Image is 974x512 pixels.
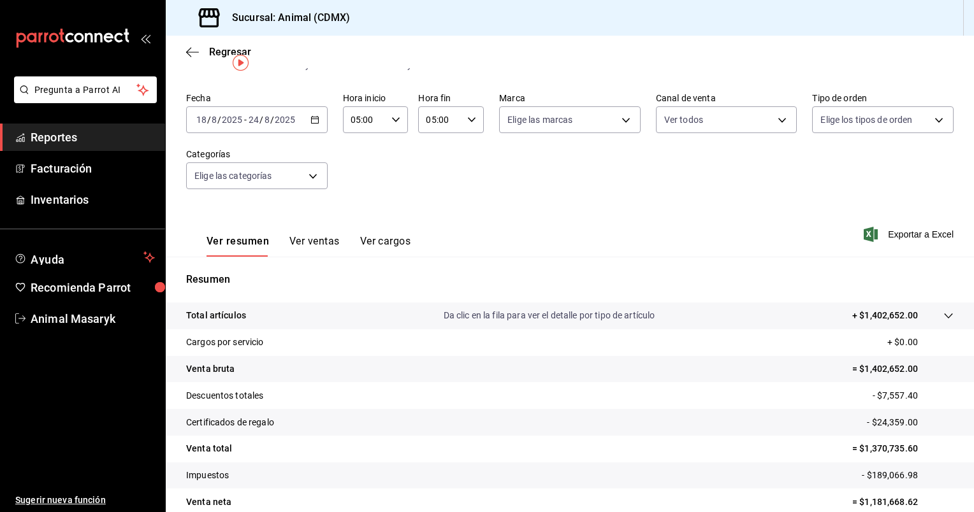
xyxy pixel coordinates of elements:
[9,92,157,106] a: Pregunta a Parrot AI
[343,94,409,103] label: Hora inicio
[360,235,411,257] button: Ver cargos
[186,336,264,349] p: Cargos por servicio
[248,115,259,125] input: --
[274,115,296,125] input: ----
[31,129,155,146] span: Reportes
[867,416,954,429] p: - $24,359.00
[207,115,211,125] span: /
[186,469,229,482] p: Impuestos
[186,46,251,58] button: Regresar
[873,389,954,402] p: - $7,557.40
[186,416,274,429] p: Certificados de regalo
[211,115,217,125] input: --
[194,169,272,182] span: Elige las categorías
[31,279,155,296] span: Recomienda Parrot
[222,10,350,25] h3: Sucursal: Animal (CDMX)
[207,235,269,257] button: Ver resumen
[852,495,954,509] p: = $1,181,668.62
[209,46,251,58] span: Regresar
[34,83,137,97] span: Pregunta a Parrot AI
[812,94,954,103] label: Tipo de orden
[820,113,912,126] span: Elige los tipos de orden
[186,94,328,103] label: Fecha
[207,235,411,257] div: navigation tabs
[31,191,155,208] span: Inventarios
[217,115,221,125] span: /
[418,94,484,103] label: Hora fin
[221,115,243,125] input: ----
[186,495,231,509] p: Venta neta
[852,309,918,322] p: + $1,402,652.00
[852,442,954,455] p: = $1,370,735.60
[270,115,274,125] span: /
[499,94,641,103] label: Marca
[15,494,155,507] span: Sugerir nueva función
[186,442,232,455] p: Venta total
[186,389,263,402] p: Descuentos totales
[259,115,263,125] span: /
[444,309,655,322] p: Da clic en la fila para ver el detalle por tipo de artículo
[14,76,157,103] button: Pregunta a Parrot AI
[244,115,247,125] span: -
[233,55,249,71] img: Tooltip marker
[852,362,954,376] p: = $1,402,652.00
[31,310,155,327] span: Animal Masaryk
[664,113,703,126] span: Ver todos
[196,115,207,125] input: --
[186,309,246,322] p: Total artículos
[186,362,235,376] p: Venta bruta
[31,160,155,177] span: Facturación
[507,113,572,126] span: Elige las marcas
[186,150,328,159] label: Categorías
[866,227,954,242] button: Exportar a Excel
[31,250,138,265] span: Ayuda
[264,115,270,125] input: --
[862,469,954,482] p: - $189,066.98
[140,33,150,43] button: open_drawer_menu
[887,336,954,349] p: + $0.00
[186,272,954,287] p: Resumen
[656,94,797,103] label: Canal de venta
[289,235,340,257] button: Ver ventas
